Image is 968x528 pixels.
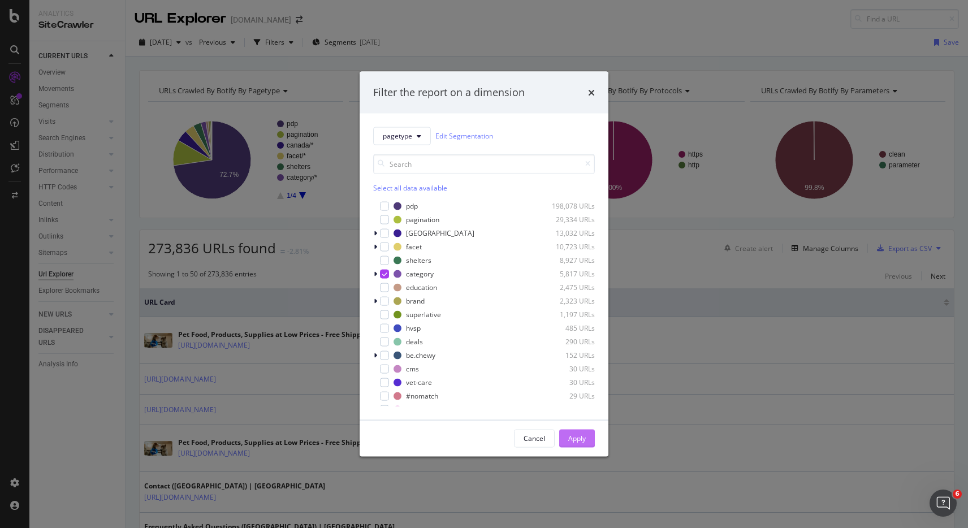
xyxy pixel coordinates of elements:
[435,130,493,142] a: Edit Segmentation
[406,269,434,279] div: category
[406,296,425,306] div: brand
[406,310,441,319] div: superlative
[406,242,422,252] div: facet
[539,256,595,265] div: 8,927 URLs
[373,127,431,145] button: pagetype
[559,429,595,447] button: Apply
[406,350,435,360] div: be.chewy
[568,434,586,443] div: Apply
[539,391,595,401] div: 29 URLs
[539,310,595,319] div: 1,197 URLs
[539,283,595,292] div: 2,475 URLs
[406,323,421,333] div: hvsp
[406,201,418,211] div: pdp
[539,405,595,414] div: 17 URLs
[953,490,962,499] span: 6
[514,429,555,447] button: Cancel
[539,269,595,279] div: 5,817 URLs
[406,256,431,265] div: shelters
[539,378,595,387] div: 30 URLs
[539,228,595,238] div: 13,032 URLs
[406,378,432,387] div: vet-care
[373,154,595,174] input: Search
[406,391,438,401] div: #nomatch
[524,434,545,443] div: Cancel
[539,323,595,333] div: 485 URLs
[360,72,608,457] div: modal
[406,283,437,292] div: education
[373,85,525,100] div: Filter the report on a dimension
[373,183,595,192] div: Select all data available
[539,337,595,347] div: 290 URLs
[406,364,419,374] div: cms
[406,215,439,224] div: pagination
[539,350,595,360] div: 152 URLs
[539,364,595,374] div: 30 URLs
[539,242,595,252] div: 10,723 URLs
[406,405,431,414] div: investor
[406,337,423,347] div: deals
[539,201,595,211] div: 198,078 URLs
[406,228,474,238] div: [GEOGRAPHIC_DATA]
[539,296,595,306] div: 2,323 URLs
[930,490,957,517] iframe: Intercom live chat
[539,215,595,224] div: 29,334 URLs
[383,131,412,141] span: pagetype
[588,85,595,100] div: times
